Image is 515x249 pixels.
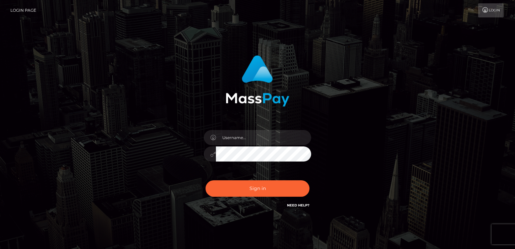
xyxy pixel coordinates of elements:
input: Username... [216,130,311,145]
a: Login [478,3,504,17]
button: Sign in [206,180,309,197]
img: MassPay Login [226,55,289,107]
a: Need Help? [287,203,309,207]
a: Login Page [10,3,36,17]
